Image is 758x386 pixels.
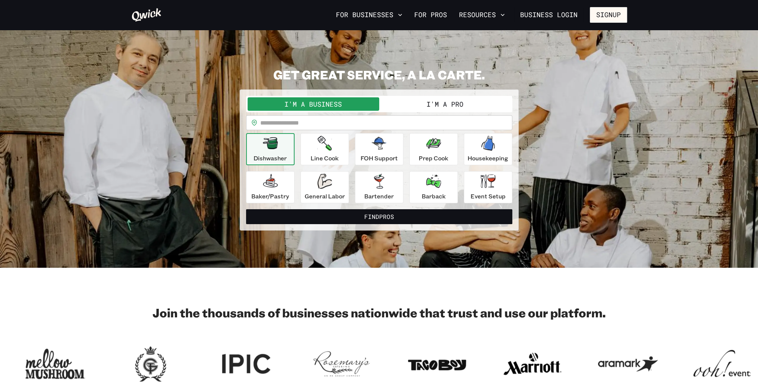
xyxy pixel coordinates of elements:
p: Event Setup [471,192,506,201]
p: Prep Cook [419,154,448,163]
button: Resources [456,9,508,21]
p: Dishwasher [254,154,287,163]
button: Line Cook [301,133,349,165]
button: I'm a Business [248,97,379,111]
p: Bartender [364,192,394,201]
button: Barback [409,171,458,203]
button: For Businesses [333,9,405,21]
p: General Labor [305,192,345,201]
button: General Labor [301,171,349,203]
a: For Pros [411,9,450,21]
p: Barback [422,192,446,201]
img: Logo for Aramark [598,344,658,384]
h2: Join the thousands of businesses nationwide that trust and use our platform. [131,305,627,320]
button: FindPros [246,209,512,224]
button: Dishwasher [246,133,295,165]
h2: GET GREAT SERVICE, A LA CARTE. [240,67,519,82]
img: Logo for ooh events [693,344,753,384]
button: Baker/Pastry [246,171,295,203]
button: Event Setup [464,171,512,203]
p: FOH Support [361,154,398,163]
img: Logo for Rosemary's Catering [312,344,371,384]
a: Business Login [514,7,584,23]
button: Bartender [355,171,403,203]
img: Logo for Mellow Mushroom [25,344,85,384]
button: I'm a Pro [379,97,511,111]
p: Housekeeping [468,154,508,163]
button: FOH Support [355,133,403,165]
p: Baker/Pastry [251,192,289,201]
img: Logo for Marriott [503,344,562,384]
img: Logo for Georgian Terrace [121,344,180,384]
button: Housekeeping [464,133,512,165]
p: Line Cook [311,154,339,163]
img: Logo for IPIC [216,344,276,384]
button: Signup [590,7,627,23]
img: Logo for Taco Boy [407,344,467,384]
button: Prep Cook [409,133,458,165]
